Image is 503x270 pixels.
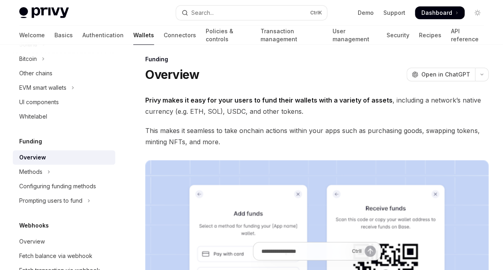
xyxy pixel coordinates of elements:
[13,193,115,208] button: Toggle Prompting users to fund section
[19,181,96,191] div: Configuring funding methods
[407,68,475,81] button: Open in ChatGPT
[421,9,452,17] span: Dashboard
[261,26,323,45] a: Transaction management
[164,26,196,45] a: Connectors
[82,26,124,45] a: Authentication
[19,237,45,246] div: Overview
[19,251,92,261] div: Fetch balance via webhook
[19,69,52,78] div: Other chains
[13,52,115,66] button: Toggle Bitcoin section
[358,9,374,17] a: Demo
[13,165,115,179] button: Toggle Methods section
[145,55,489,63] div: Funding
[206,26,251,45] a: Policies & controls
[19,83,66,93] div: EVM smart wallets
[310,10,322,16] span: Ctrl K
[19,112,47,121] div: Whitelabel
[19,221,49,230] h5: Webhooks
[387,26,409,45] a: Security
[451,26,484,45] a: API reference
[13,95,115,109] a: UI components
[19,137,42,146] h5: Funding
[13,66,115,81] a: Other chains
[415,6,465,19] a: Dashboard
[13,81,115,95] button: Toggle EVM smart wallets section
[19,153,46,162] div: Overview
[145,95,489,117] span: , including a network’s native currency (e.g. ETH, SOL), USDC, and other tokens.
[13,249,115,263] a: Fetch balance via webhook
[191,8,214,18] div: Search...
[13,179,115,193] a: Configuring funding methods
[145,125,489,147] span: This makes it seamless to take onchain actions within your apps such as purchasing goods, swappin...
[19,196,82,206] div: Prompting users to fund
[19,7,69,18] img: light logo
[419,26,441,45] a: Recipes
[261,242,349,260] input: Ask a question...
[145,67,199,82] h1: Overview
[13,234,115,249] a: Overview
[471,6,484,19] button: Toggle dark mode
[19,167,42,177] div: Methods
[383,9,405,17] a: Support
[13,109,115,124] a: Whitelabel
[333,26,377,45] a: User management
[19,26,45,45] a: Welcome
[421,71,470,79] span: Open in ChatGPT
[19,54,37,64] div: Bitcoin
[365,246,376,257] button: Send message
[133,26,154,45] a: Wallets
[19,97,59,107] div: UI components
[13,150,115,165] a: Overview
[145,96,393,104] strong: Privy makes it easy for your users to fund their wallets with a variety of assets
[176,6,327,20] button: Open search
[54,26,73,45] a: Basics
